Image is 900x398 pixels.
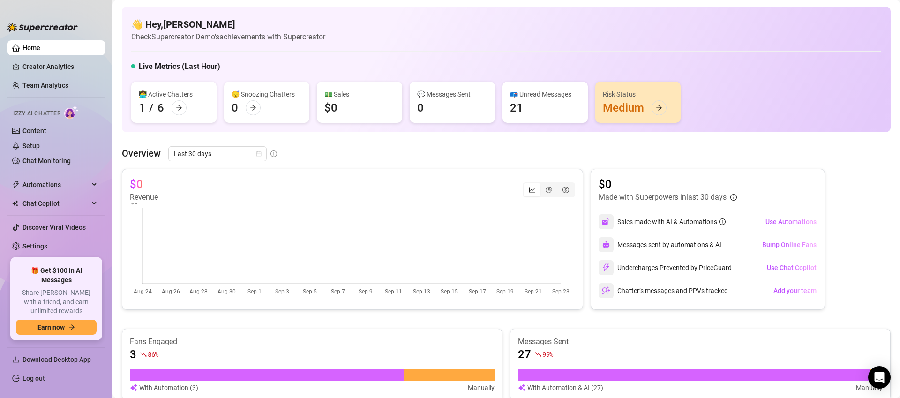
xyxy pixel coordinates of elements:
span: download [12,356,20,363]
a: Home [22,44,40,52]
img: svg%3e [518,383,525,393]
span: Download Desktop App [22,356,91,363]
article: Made with Superpowers in last 30 days [599,192,727,203]
img: svg%3e [130,383,137,393]
span: 99 % [542,350,553,359]
div: 6 [157,100,164,115]
div: 📪 Unread Messages [510,89,580,99]
span: Chat Copilot [22,196,89,211]
h4: 👋 Hey, [PERSON_NAME] [131,18,325,31]
div: Messages sent by automations & AI [599,237,721,252]
span: 🎁 Get $100 in AI Messages [16,266,97,285]
img: logo-BBDzfeDw.svg [7,23,78,32]
article: With Automation & AI (27) [527,383,603,393]
span: info-circle [270,150,277,157]
article: Manually [856,383,883,393]
div: 21 [510,100,523,115]
div: 😴 Snoozing Chatters [232,89,302,99]
div: $0 [324,100,337,115]
a: Content [22,127,46,135]
span: thunderbolt [12,181,20,188]
span: info-circle [730,194,737,201]
div: Sales made with AI & Automations [617,217,726,227]
span: fall [140,351,147,358]
div: Chatter’s messages and PPVs tracked [599,283,728,298]
article: With Automation (3) [139,383,198,393]
div: 1 [139,100,145,115]
img: AI Chatter [64,105,79,119]
article: Messages Sent [518,337,883,347]
article: Manually [468,383,495,393]
div: 💵 Sales [324,89,395,99]
div: 0 [417,100,424,115]
div: segmented control [523,182,575,197]
article: 3 [130,347,136,362]
span: Share [PERSON_NAME] with a friend, and earn unlimited rewards [16,288,97,316]
div: 💬 Messages Sent [417,89,487,99]
span: Use Automations [765,218,817,225]
span: Bump Online Fans [762,241,817,248]
article: Overview [122,146,161,160]
button: Use Automations [765,214,817,229]
div: 👩‍💻 Active Chatters [139,89,209,99]
img: svg%3e [602,263,610,272]
button: Bump Online Fans [762,237,817,252]
span: Izzy AI Chatter [13,109,60,118]
a: Log out [22,375,45,382]
span: dollar-circle [562,187,569,193]
div: Open Intercom Messenger [868,366,891,389]
article: Check Supercreator Demo's achievements with Supercreator [131,31,325,43]
div: Undercharges Prevented by PriceGuard [599,260,732,275]
h5: Live Metrics (Last Hour) [139,61,220,72]
span: Add your team [773,287,817,294]
a: Chat Monitoring [22,157,71,165]
span: Use Chat Copilot [767,264,817,271]
span: Last 30 days [174,147,261,161]
a: Team Analytics [22,82,68,89]
article: Revenue [130,192,158,203]
span: info-circle [719,218,726,225]
span: Automations [22,177,89,192]
button: Use Chat Copilot [766,260,817,275]
span: pie-chart [546,187,552,193]
article: $0 [599,177,737,192]
a: Creator Analytics [22,59,97,74]
article: 27 [518,347,531,362]
span: arrow-right [250,105,256,111]
div: Risk Status [603,89,673,99]
span: Earn now [37,323,65,331]
article: Fans Engaged [130,337,495,347]
img: svg%3e [602,286,610,295]
span: calendar [256,151,262,157]
span: arrow-right [68,324,75,330]
div: 0 [232,100,238,115]
article: $0 [130,177,143,192]
span: arrow-right [656,105,662,111]
span: 86 % [148,350,158,359]
img: Chat Copilot [12,200,18,207]
a: Discover Viral Videos [22,224,86,231]
span: fall [535,351,541,358]
img: svg%3e [602,218,610,226]
span: arrow-right [176,105,182,111]
a: Settings [22,242,47,250]
button: Add your team [773,283,817,298]
button: Earn nowarrow-right [16,320,97,335]
a: Setup [22,142,40,150]
span: line-chart [529,187,535,193]
img: svg%3e [602,241,610,248]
